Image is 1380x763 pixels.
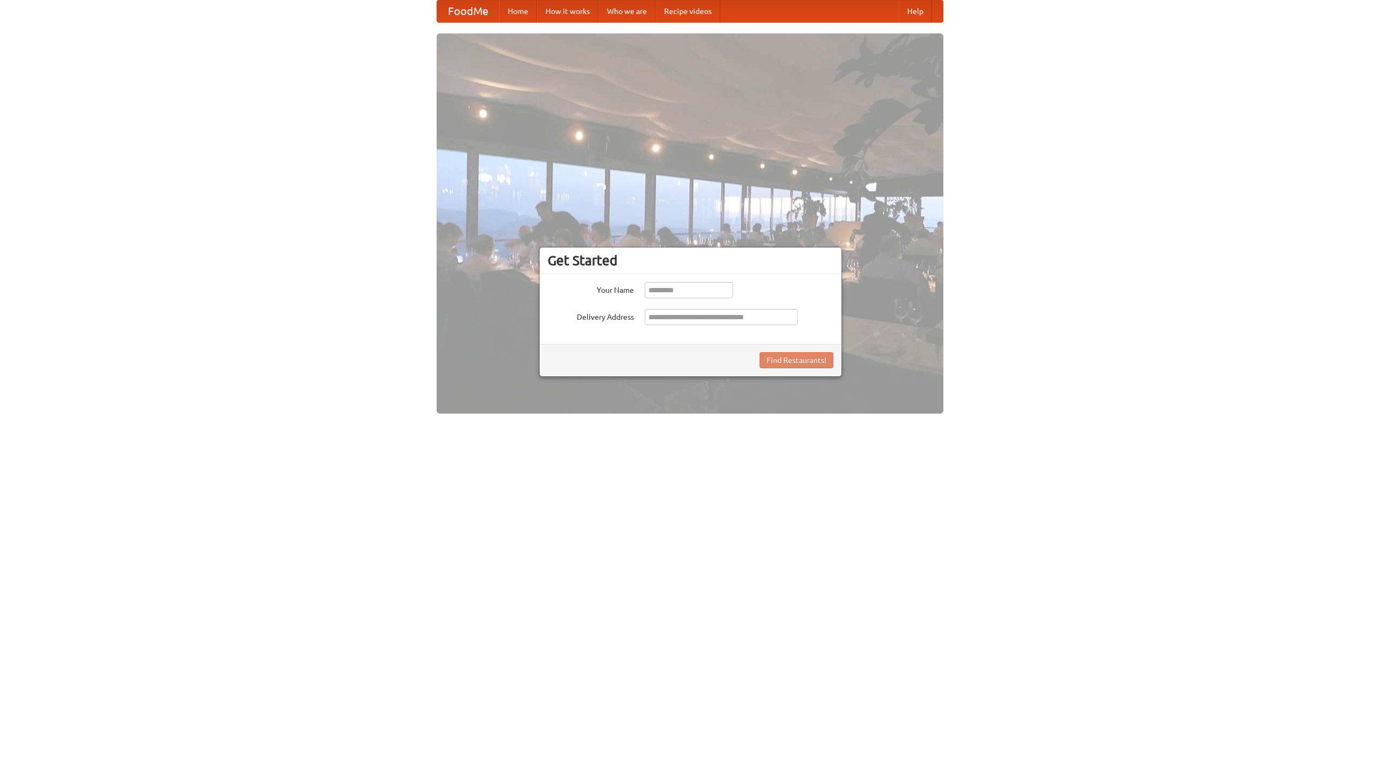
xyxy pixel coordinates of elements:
a: How it works [537,1,598,22]
a: Help [899,1,932,22]
a: Who we are [598,1,655,22]
a: Home [499,1,537,22]
label: Delivery Address [548,309,634,322]
button: Find Restaurants! [760,352,833,368]
h3: Get Started [548,252,833,269]
label: Your Name [548,282,634,295]
a: Recipe videos [655,1,720,22]
a: FoodMe [437,1,499,22]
